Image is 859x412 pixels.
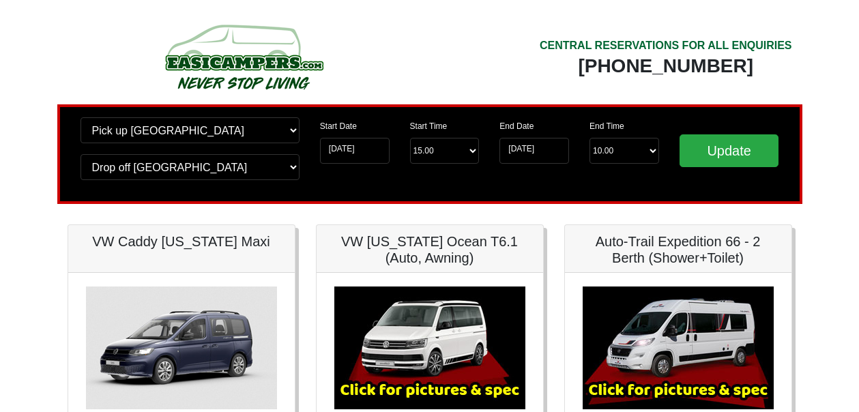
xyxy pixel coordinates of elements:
label: End Time [589,120,624,132]
label: End Date [499,120,534,132]
label: Start Time [410,120,448,132]
input: Start Date [320,138,390,164]
label: Start Date [320,120,357,132]
div: CENTRAL RESERVATIONS FOR ALL ENQUIRIES [540,38,792,54]
h5: VW [US_STATE] Ocean T6.1 (Auto, Awning) [330,233,529,266]
img: Auto-Trail Expedition 66 - 2 Berth (Shower+Toilet) [583,286,774,409]
img: VW Caddy California Maxi [86,286,277,409]
h5: VW Caddy [US_STATE] Maxi [82,233,281,250]
input: Update [680,134,779,167]
h5: Auto-Trail Expedition 66 - 2 Berth (Shower+Toilet) [579,233,778,266]
img: VW California Ocean T6.1 (Auto, Awning) [334,286,525,409]
img: campers-checkout-logo.png [114,19,373,94]
div: [PHONE_NUMBER] [540,54,792,78]
input: Return Date [499,138,569,164]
